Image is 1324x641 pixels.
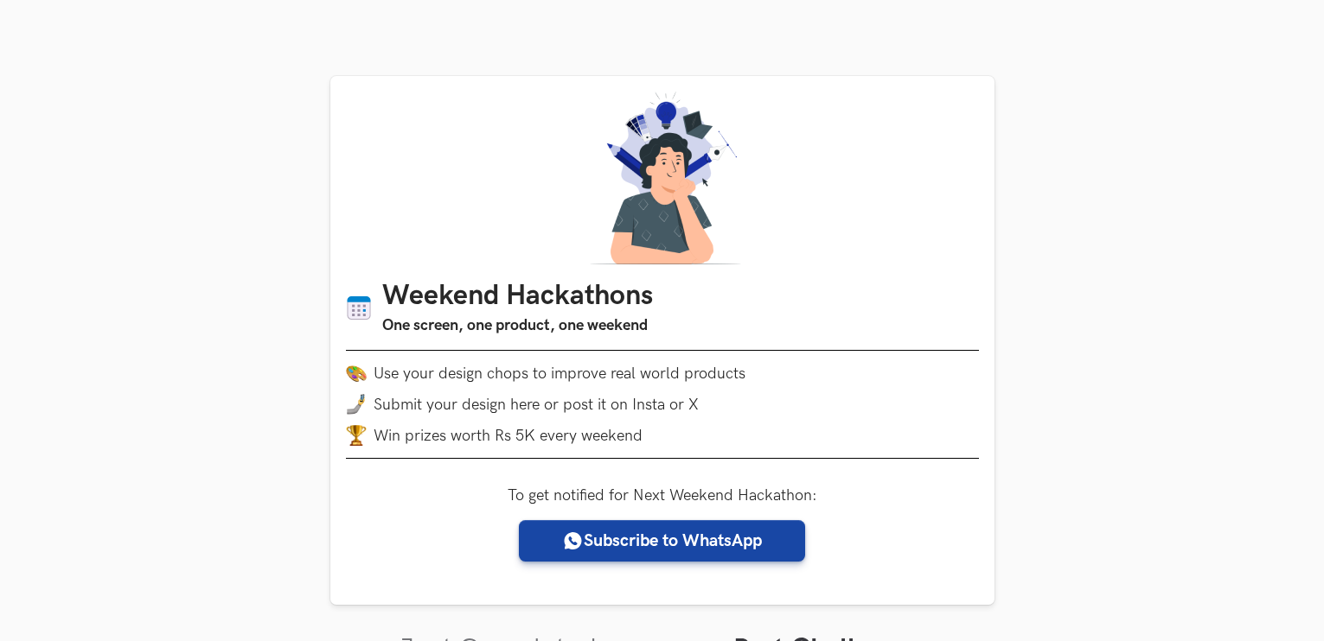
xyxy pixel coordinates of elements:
img: palette.png [346,363,367,384]
h3: One screen, one product, one weekend [382,314,653,338]
h1: Weekend Hackathons [382,280,653,314]
span: Submit your design here or post it on Insta or X [374,396,699,414]
li: Win prizes worth Rs 5K every weekend [346,425,979,446]
img: Calendar icon [346,295,372,321]
a: Subscribe to WhatsApp [519,520,805,562]
label: To get notified for Next Weekend Hackathon: [508,486,817,505]
li: Use your design chops to improve real world products [346,363,979,384]
img: mobile-in-hand.png [346,394,367,415]
img: trophy.png [346,425,367,446]
img: A designer thinking [579,92,745,264]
